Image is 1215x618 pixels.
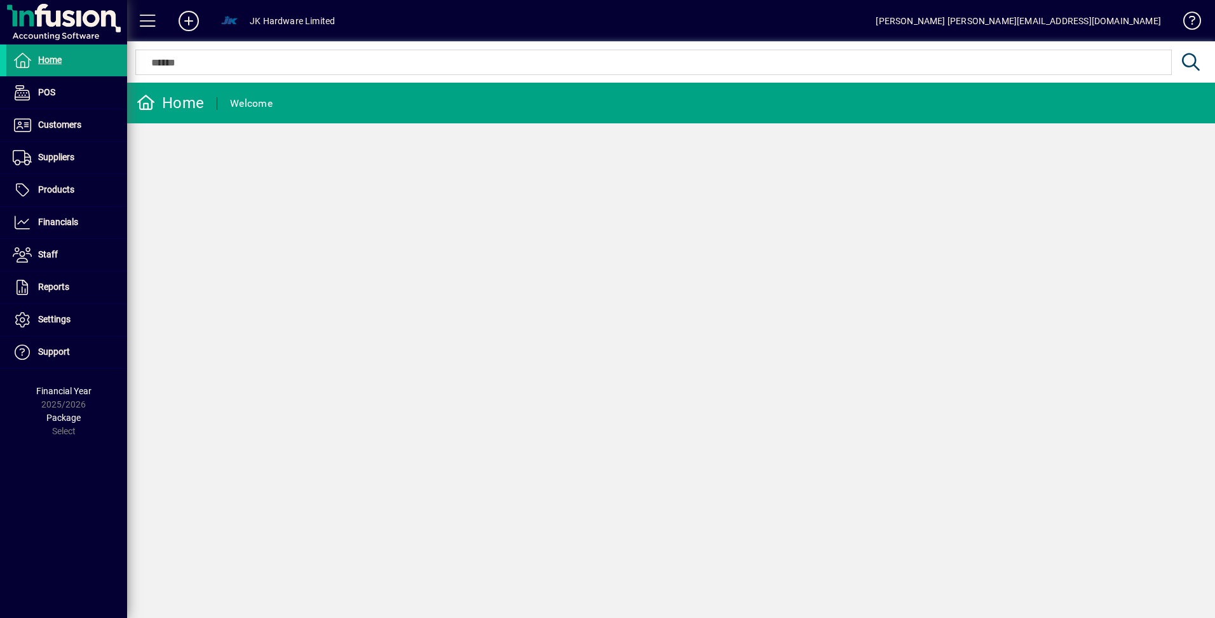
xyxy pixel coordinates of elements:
[250,11,335,31] div: JK Hardware Limited
[6,271,127,303] a: Reports
[209,10,250,32] button: Profile
[6,142,127,174] a: Suppliers
[6,109,127,141] a: Customers
[38,217,78,227] span: Financials
[38,152,74,162] span: Suppliers
[38,249,58,259] span: Staff
[38,120,81,130] span: Customers
[46,413,81,423] span: Package
[230,93,273,114] div: Welcome
[36,386,92,396] span: Financial Year
[876,11,1161,31] div: [PERSON_NAME] [PERSON_NAME][EMAIL_ADDRESS][DOMAIN_NAME]
[6,174,127,206] a: Products
[6,336,127,368] a: Support
[38,282,69,292] span: Reports
[38,314,71,324] span: Settings
[168,10,209,32] button: Add
[38,55,62,65] span: Home
[6,77,127,109] a: POS
[137,93,204,113] div: Home
[6,239,127,271] a: Staff
[38,87,55,97] span: POS
[38,184,74,195] span: Products
[38,347,70,357] span: Support
[1174,3,1199,44] a: Knowledge Base
[6,304,127,336] a: Settings
[6,207,127,238] a: Financials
